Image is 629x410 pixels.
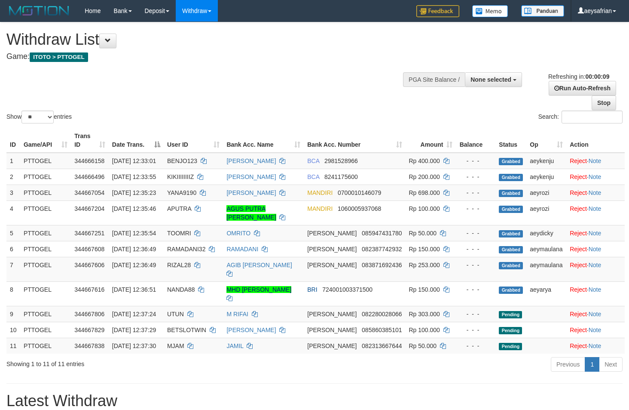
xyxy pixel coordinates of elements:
span: Grabbed [499,246,523,253]
div: - - - [459,285,492,294]
div: - - - [459,261,492,269]
th: ID [6,128,20,153]
span: Rp 400.000 [409,157,440,164]
a: [PERSON_NAME] [226,157,276,164]
img: MOTION_logo.png [6,4,72,17]
td: aeykenju [526,153,566,169]
span: Rp 253.000 [409,262,440,268]
button: None selected [465,72,522,87]
td: 9 [6,306,20,322]
td: PTTOGEL [20,322,71,338]
a: Note [589,157,602,164]
span: Rp 100.000 [409,205,440,212]
span: 344666496 [74,173,104,180]
span: [PERSON_NAME] [307,246,357,253]
span: MANDIRI [307,189,333,196]
span: UTUN [167,311,184,318]
img: Button%20Memo.svg [472,5,508,17]
h4: Game: [6,52,411,61]
span: Rp 150.000 [409,286,440,293]
span: [PERSON_NAME] [307,327,357,333]
span: [DATE] 12:36:49 [112,262,156,268]
span: Rp 150.000 [409,246,440,253]
span: None selected [470,76,511,83]
a: M RIFAI [226,311,248,318]
span: BENJO123 [167,157,197,164]
span: [DATE] 12:37:30 [112,342,156,349]
h1: Withdraw List [6,31,411,48]
span: [DATE] 12:36:51 [112,286,156,293]
strong: 00:00:09 [585,73,609,80]
td: aeymaulana [526,257,566,281]
td: PTTOGEL [20,281,71,306]
th: Balance [456,128,495,153]
span: Copy 082387742932 to clipboard [362,246,402,253]
span: Copy 083871692436 to clipboard [362,262,402,268]
span: Copy 085860385101 to clipboard [362,327,402,333]
div: - - - [459,157,492,165]
a: Reject [570,262,587,268]
a: Note [589,205,602,212]
span: Copy 8241175600 to clipboard [324,173,358,180]
span: TOOMRI [167,230,191,237]
a: RAMADANI [226,246,258,253]
span: Pending [499,311,522,318]
span: 344667608 [74,246,104,253]
a: AGUS PUTRA [PERSON_NAME] [226,205,276,221]
div: - - - [459,188,492,197]
div: - - - [459,173,492,181]
span: MANDIRI [307,205,333,212]
span: Grabbed [499,262,523,269]
span: 344667204 [74,205,104,212]
th: Bank Acc. Name: activate to sort column ascending [223,128,304,153]
div: - - - [459,326,492,334]
a: Next [599,357,623,372]
span: BCA [307,157,319,164]
span: [DATE] 12:35:46 [112,205,156,212]
div: - - - [459,204,492,213]
td: · [566,306,625,322]
a: 1 [585,357,599,372]
th: Bank Acc. Number: activate to sort column ascending [304,128,405,153]
span: RAMADANI32 [167,246,205,253]
td: PTTOGEL [20,241,71,257]
div: - - - [459,342,492,350]
span: BRI [307,286,317,293]
a: [PERSON_NAME] [226,189,276,196]
span: Copy 724001003371500 to clipboard [322,286,373,293]
span: Rp 303.000 [409,311,440,318]
a: Reject [570,157,587,164]
th: Op: activate to sort column ascending [526,128,566,153]
h1: Latest Withdraw [6,392,623,410]
span: Rp 200.000 [409,173,440,180]
span: Grabbed [499,230,523,237]
span: Rp 100.000 [409,327,440,333]
span: [PERSON_NAME] [307,262,357,268]
span: [DATE] 12:37:24 [112,311,156,318]
span: 344667829 [74,327,104,333]
a: Note [589,173,602,180]
div: - - - [459,310,492,318]
span: 344667616 [74,286,104,293]
span: Copy 085947431780 to clipboard [362,230,402,237]
span: Pending [499,327,522,334]
td: 3 [6,185,20,200]
a: Reject [570,286,587,293]
td: PTTOGEL [20,257,71,281]
a: Reject [570,342,587,349]
td: aeymaulana [526,241,566,257]
td: · [566,257,625,281]
th: User ID: activate to sort column ascending [164,128,223,153]
span: Rp 50.000 [409,230,437,237]
td: 4 [6,200,20,225]
a: Note [589,262,602,268]
span: 344667606 [74,262,104,268]
a: Reject [570,246,587,253]
td: · [566,225,625,241]
span: Grabbed [499,174,523,181]
td: aeyrozi [526,200,566,225]
td: · [566,153,625,169]
span: YANA9190 [167,189,196,196]
td: aeykenju [526,169,566,185]
img: Feedback.jpg [416,5,459,17]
